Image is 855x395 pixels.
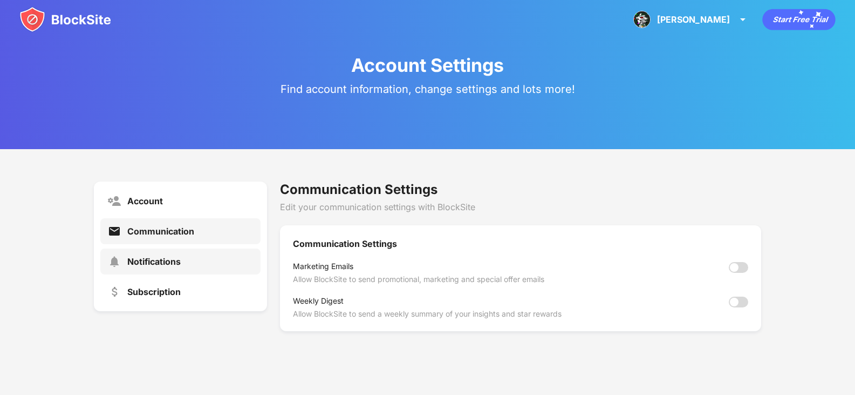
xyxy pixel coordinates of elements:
div: Allow BlockSite to send a weekly summary of your insights and star rewards [293,310,562,318]
div: Subscription [127,286,181,297]
img: settings-account.svg [108,195,121,207]
img: settings-notifications.svg [108,255,121,268]
div: Communication [127,226,194,237]
img: settings-subscription.svg [108,285,121,298]
div: [PERSON_NAME] [657,14,730,25]
div: Edit your communication settings with BlockSite [280,202,761,212]
div: animation [762,9,836,30]
div: Find account information, change settings and lots more! [281,83,575,96]
div: Marketing Emails [293,262,544,275]
div: Account [127,196,163,206]
a: Account [100,188,261,214]
a: Subscription [100,279,261,305]
img: blocksite-icon.svg [19,6,111,32]
div: Notifications [127,256,181,267]
div: Weekly Digest [293,297,562,310]
div: Allow BlockSite to send promotional, marketing and special offer emails [293,275,544,284]
img: settings-communication-active.svg [108,225,121,238]
div: Communication Settings [280,182,761,197]
a: Notifications [100,249,261,275]
div: Communication Settings [293,238,748,249]
a: Communication [100,218,261,244]
img: ACg8ocLvfksildx8MhJM-39001DHneeveWjulZrAiRzw25-zI3vdeWak=s96-c [633,11,651,28]
div: Account Settings [351,54,504,76]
